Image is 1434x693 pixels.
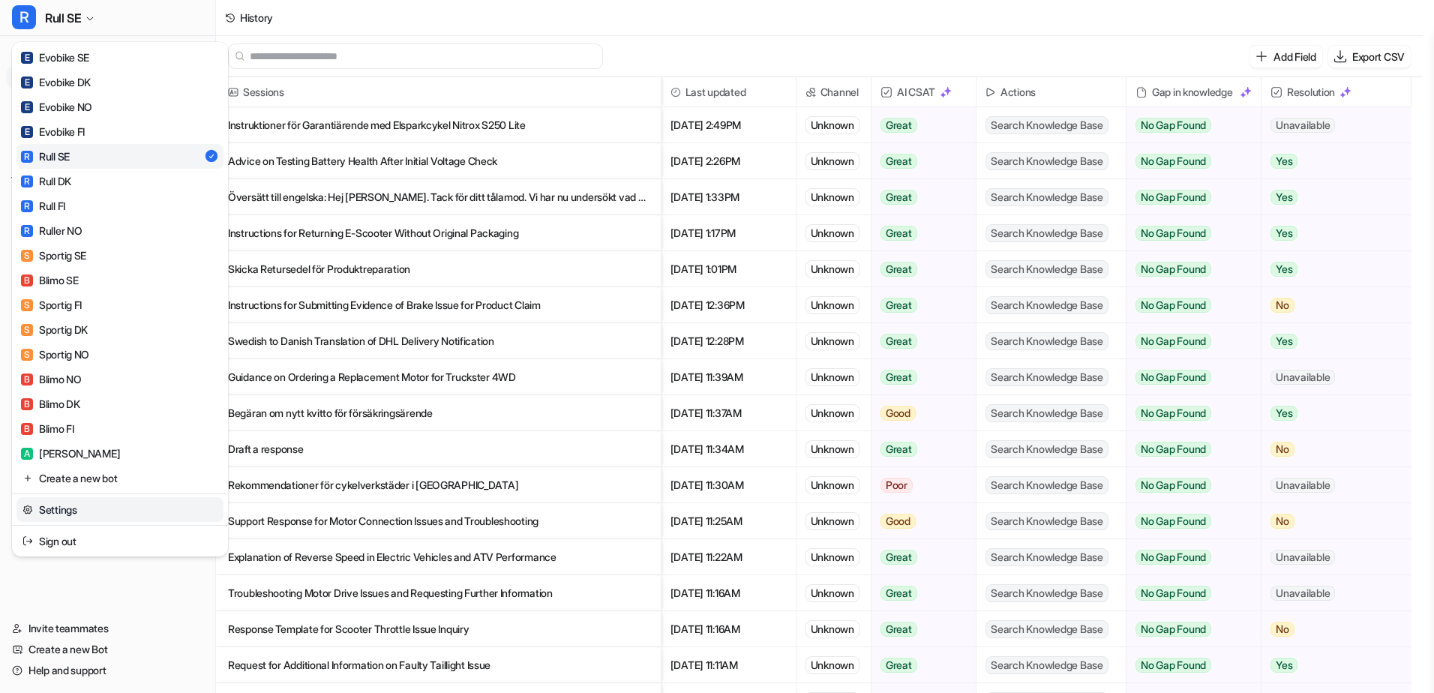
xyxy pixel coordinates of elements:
[16,497,223,522] a: Settings
[22,470,33,486] img: reset
[21,148,70,164] div: Rull SE
[12,42,228,556] div: RRull SE
[45,7,81,28] span: Rull SE
[21,445,120,461] div: [PERSON_NAME]
[16,466,223,490] a: Create a new bot
[21,371,82,387] div: Blimo NO
[21,421,74,436] div: Blimo FI
[21,151,33,163] span: R
[21,250,33,262] span: S
[21,200,33,212] span: R
[21,396,80,412] div: Blimo DK
[22,502,33,517] img: reset
[22,533,33,549] img: reset
[21,173,71,189] div: Rull DK
[21,274,33,286] span: B
[16,529,223,553] a: Sign out
[21,272,79,288] div: Blimo SE
[21,126,33,138] span: E
[21,52,33,64] span: E
[21,76,33,88] span: E
[21,373,33,385] span: B
[21,49,89,65] div: Evobike SE
[21,297,82,313] div: Sportig FI
[21,423,33,435] span: B
[21,448,33,460] span: A
[21,198,65,214] div: Rull FI
[21,225,33,237] span: R
[21,74,91,90] div: Evobike DK
[21,299,33,311] span: S
[21,398,33,410] span: B
[21,101,33,113] span: E
[21,124,85,139] div: Evobike FI
[21,346,89,362] div: Sportig NO
[12,5,36,29] span: R
[21,324,33,336] span: S
[21,322,88,337] div: Sportig DK
[21,99,92,115] div: Evobike NO
[21,175,33,187] span: R
[21,247,86,263] div: Sportig SE
[21,223,82,238] div: Ruller NO
[21,349,33,361] span: S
